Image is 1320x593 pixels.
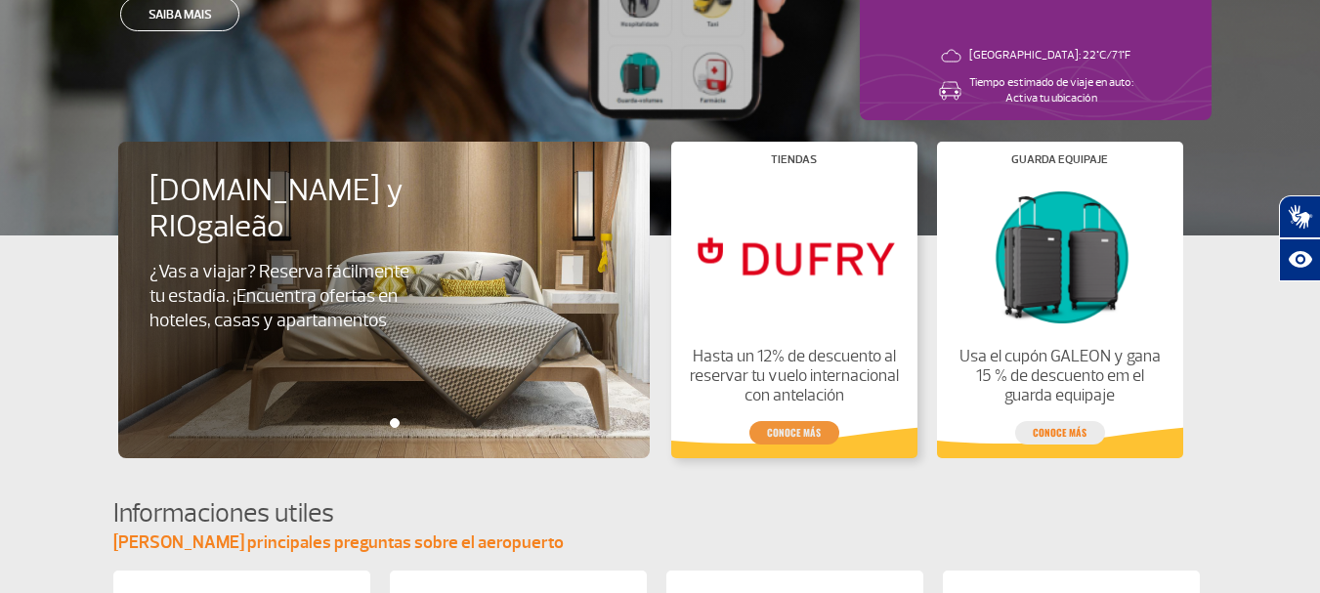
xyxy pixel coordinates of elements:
[1279,195,1320,238] button: Abrir tradutor de língua de sinais.
[969,48,1130,64] p: [GEOGRAPHIC_DATA]: 22°C/71°F
[1011,154,1108,165] h4: Guarda equipaje
[687,347,900,405] p: Hasta un 12% de descuento al reservar tu vuelo internacional con antelación
[113,531,1208,555] p: [PERSON_NAME] principales preguntas sobre el aeropuerto
[687,181,900,331] img: Tiendas
[149,173,460,245] h4: [DOMAIN_NAME] y RIOgaleão
[953,181,1166,331] img: Guarda equipaje
[149,173,618,333] a: [DOMAIN_NAME] y RIOgaleão¿Vas a viajar? Reserva fácilmente tu estadía. ¡Encuentra ofertas en hote...
[1279,238,1320,281] button: Abrir recursos assistivos.
[149,260,427,333] p: ¿Vas a viajar? Reserva fácilmente tu estadía. ¡Encuentra ofertas en hoteles, casas y apartamentos
[1279,195,1320,281] div: Plugin de acessibilidade da Hand Talk.
[1015,421,1105,445] a: conoce más
[969,75,1133,106] p: Tiempo estimado de viaje en auto: Activa tu ubicación
[749,421,839,445] a: conoce más
[953,347,1166,405] p: Usa el cupón GALEON y gana 15 % de descuento em el guarda equipaje
[771,154,817,165] h4: Tiendas
[113,495,1208,531] h4: Informaciones utiles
